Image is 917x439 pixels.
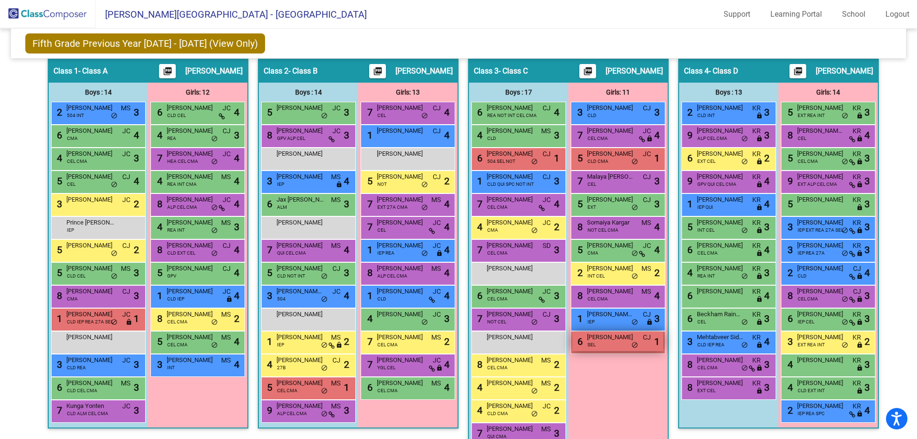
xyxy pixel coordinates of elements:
mat-icon: picture_as_pdf [582,66,594,80]
span: Somaiya Kargar [587,218,635,227]
span: 5 [575,198,583,210]
span: IEP [67,226,74,234]
span: [PERSON_NAME][GEOGRAPHIC_DATA] - [GEOGRAPHIC_DATA] [96,7,367,22]
span: [PERSON_NAME] [167,103,214,113]
span: do_not_disturb_alt [211,158,218,166]
div: Boys : 14 [259,83,358,102]
span: KR [853,126,861,136]
span: [PERSON_NAME] [277,218,324,227]
span: 3 [265,175,272,187]
span: CJ [643,195,651,205]
span: JC [433,218,441,228]
span: 4 [155,221,162,233]
span: Fifth Grade Previous Year [DATE] - [DATE] (View Only) [25,33,265,54]
span: CMA [487,226,498,234]
span: [PERSON_NAME] [66,172,114,182]
span: 3 [654,105,660,119]
span: do_not_disturb_alt [111,181,117,189]
span: [PERSON_NAME] [797,218,845,227]
span: do_not_disturb_alt [211,204,218,212]
span: 8 [265,129,272,141]
span: 4 [234,105,239,119]
span: CEL CMA [587,135,608,142]
span: [PERSON_NAME] [167,241,214,250]
span: 6 [155,107,162,118]
span: [PERSON_NAME] [66,103,114,113]
span: [PERSON_NAME] [377,195,425,204]
span: [PERSON_NAME] [66,126,114,136]
span: HEA CEL CMA [167,158,198,165]
span: MS [641,218,651,228]
span: Malaya [PERSON_NAME] [587,172,635,182]
mat-icon: picture_as_pdf [792,66,804,80]
span: JC [223,103,231,113]
span: CJ [543,103,551,113]
span: Class 1 [53,66,78,76]
span: 4 [444,105,449,119]
span: JC [643,149,651,159]
span: [PERSON_NAME] [377,126,425,136]
span: CEL CMA [798,158,818,165]
span: [PERSON_NAME] [697,218,745,227]
span: [PERSON_NAME] [487,103,534,113]
span: Class 3 [474,66,499,76]
div: Girls: 13 [358,83,458,102]
span: CEL CMA [67,158,87,165]
span: lock [336,181,342,189]
span: [PERSON_NAME] [797,103,845,113]
span: 4 [654,128,660,142]
div: Girls: 12 [148,83,247,102]
span: lock [856,181,863,189]
span: CEL [798,135,806,142]
span: 4 [864,128,870,142]
span: 3 [864,220,870,234]
span: 1 [365,129,373,141]
span: [PERSON_NAME] [377,218,425,227]
span: 5 [785,107,793,118]
span: 3 [764,220,769,234]
span: IEP EXT REA 27A SEL [798,226,843,234]
span: CJ [543,149,551,159]
span: do_not_disturb_alt [741,158,748,166]
span: Prince [PERSON_NAME] [66,218,114,227]
span: CJ [223,241,231,251]
span: [PERSON_NAME] [377,149,425,159]
span: [PERSON_NAME] [277,103,324,113]
span: [PERSON_NAME] [185,66,243,76]
span: 3 [654,197,660,211]
span: [PERSON_NAME] [797,195,845,204]
span: JC [433,241,441,251]
span: [PERSON_NAME] [587,103,635,113]
span: do_not_disturb_alt [321,112,328,120]
span: lock [756,204,763,212]
span: [PERSON_NAME] [797,172,845,182]
span: ALP CEL CMA [167,203,197,211]
span: CLD INT [697,112,715,119]
span: KR [752,103,761,113]
span: CLD CEL [167,112,186,119]
span: 3 [344,128,349,142]
span: 5 [365,175,373,187]
span: do_not_disturb_alt [421,204,428,212]
span: CEL [67,181,75,188]
span: 3 [554,128,559,142]
span: MS [221,218,231,228]
span: REA NOT INT CEL CMA [487,112,537,119]
span: CJ [433,172,441,182]
span: [PERSON_NAME] [66,195,114,204]
span: [PERSON_NAME] [167,126,214,136]
span: MS [541,126,551,136]
span: 1 [654,151,660,165]
span: CJ [433,126,441,136]
span: do_not_disturb_alt [842,112,848,120]
span: 3 [554,174,559,188]
span: [PERSON_NAME] [167,172,214,182]
span: 7 [475,198,482,210]
span: JC [122,195,130,205]
span: lock [856,227,863,235]
span: 3 [864,174,870,188]
span: [PERSON_NAME] [377,172,425,182]
span: Class 2 [264,66,288,76]
span: [PERSON_NAME] [487,172,534,182]
span: MS [331,195,341,205]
